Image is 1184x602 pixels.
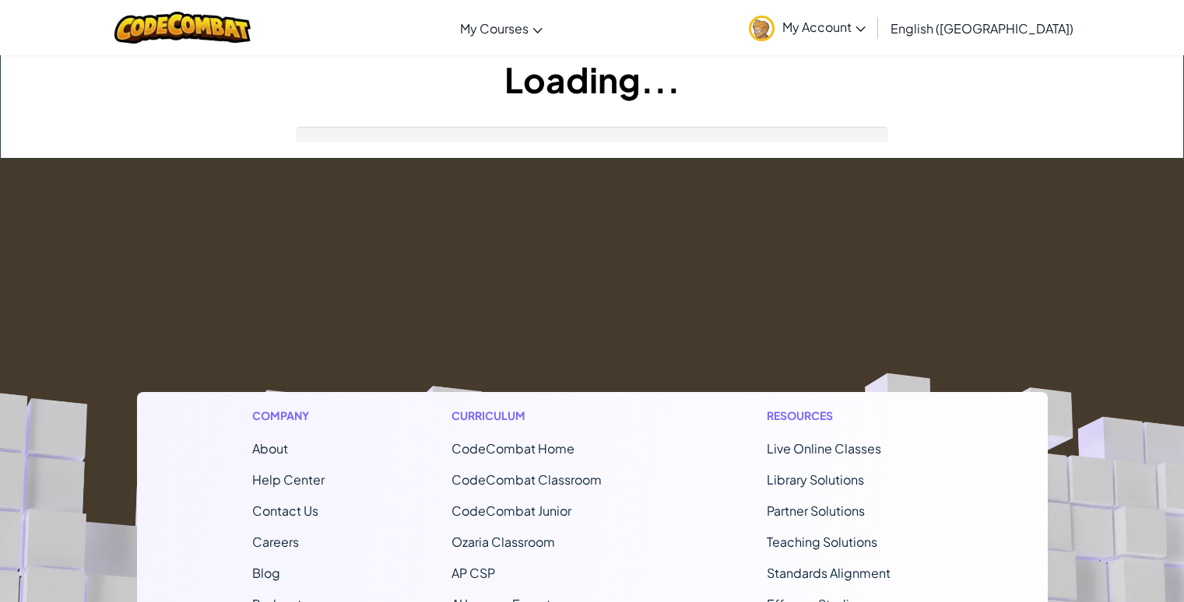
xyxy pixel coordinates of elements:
a: CodeCombat Classroom [451,471,602,488]
a: English ([GEOGRAPHIC_DATA]) [883,7,1081,49]
span: English ([GEOGRAPHIC_DATA]) [891,20,1073,37]
img: CodeCombat logo [114,12,251,44]
img: avatar [749,16,775,41]
a: Standards Alignment [767,565,891,581]
a: Help Center [252,471,325,488]
h1: Loading... [1,55,1183,103]
a: Live Online Classes [767,440,881,457]
a: Partner Solutions [767,502,865,519]
a: About [252,440,288,457]
a: Blog [252,565,280,581]
span: Contact Us [252,502,318,519]
a: Teaching Solutions [767,534,877,550]
span: My Courses [460,20,529,37]
span: My Account [782,19,866,35]
a: Library Solutions [767,471,864,488]
a: AP CSP [451,565,495,581]
a: Ozaria Classroom [451,534,555,550]
a: My Courses [452,7,550,49]
a: CodeCombat Junior [451,502,571,519]
h1: Company [252,408,325,424]
h1: Curriculum [451,408,640,424]
span: CodeCombat Home [451,440,574,457]
h1: Resources [767,408,933,424]
a: Careers [252,534,299,550]
a: My Account [741,3,873,52]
